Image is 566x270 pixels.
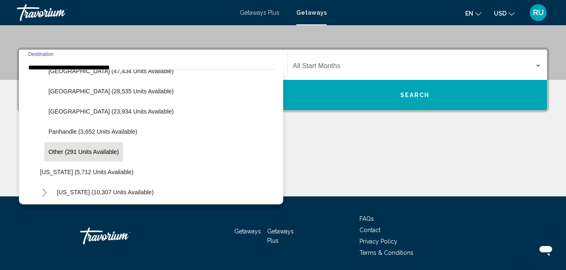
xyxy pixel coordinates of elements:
[234,228,261,235] a: Getaways
[533,8,544,17] span: RU
[57,189,154,196] span: [US_STATE] (10,307 units available)
[240,9,279,16] a: Getaways Plus
[359,249,413,256] a: Terms & Conditions
[44,122,142,141] button: Panhandle (3,652 units available)
[532,236,559,263] iframe: Button to launch messaging window
[44,82,178,101] button: [GEOGRAPHIC_DATA] (28,535 units available)
[283,80,547,110] button: Search
[19,50,547,110] div: Search widget
[48,88,174,95] span: [GEOGRAPHIC_DATA] (28,535 units available)
[359,227,381,233] a: Contact
[465,10,473,17] span: en
[48,128,137,135] span: Panhandle (3,652 units available)
[48,108,174,115] span: [GEOGRAPHIC_DATA] (23,934 units available)
[359,215,374,222] a: FAQs
[44,142,123,161] button: Other (291 units available)
[44,61,178,81] button: [GEOGRAPHIC_DATA] (47,434 units available)
[527,4,549,21] button: User Menu
[494,10,507,17] span: USD
[36,162,138,182] button: [US_STATE] (5,712 units available)
[17,4,231,21] a: Travorium
[494,7,515,19] button: Change currency
[359,238,397,245] a: Privacy Policy
[48,148,119,155] span: Other (291 units available)
[267,228,294,244] a: Getaways Plus
[465,7,481,19] button: Change language
[48,68,174,74] span: [GEOGRAPHIC_DATA] (47,434 units available)
[44,102,178,121] button: [GEOGRAPHIC_DATA] (23,934 units available)
[53,183,158,202] button: [US_STATE] (10,307 units available)
[36,184,53,201] button: Toggle Hawaii (10,307 units available)
[400,92,430,99] span: Search
[80,223,164,249] a: Travorium
[296,9,327,16] a: Getaways
[40,169,134,175] span: [US_STATE] (5,712 units available)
